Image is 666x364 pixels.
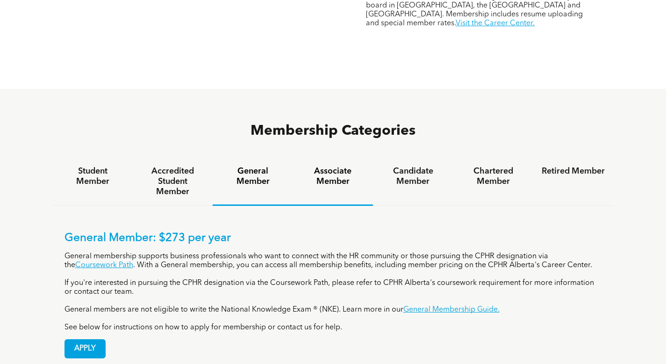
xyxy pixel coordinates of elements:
[61,166,124,187] h4: Student Member
[542,166,605,176] h4: Retired Member
[64,232,602,245] p: General Member: $273 per year
[456,20,535,27] a: Visit the Career Center.
[403,306,500,313] a: General Membership Guide.
[64,252,602,270] p: General membership supports business professionals who want to connect with the HR community or t...
[64,339,106,358] a: APPLY
[301,166,365,187] h4: Associate Member
[64,279,602,297] p: If you're interested in pursuing the CPHR designation via the Coursework Path, please refer to CP...
[462,166,525,187] h4: Chartered Member
[64,306,602,314] p: General members are not eligible to write the National Knowledge Exam ® (NKE). Learn more in our
[64,323,602,332] p: See below for instructions on how to apply for membership or contact us for help.
[75,262,133,269] a: Coursework Path
[65,340,105,358] span: APPLY
[381,166,444,187] h4: Candidate Member
[141,166,204,197] h4: Accredited Student Member
[221,166,284,187] h4: General Member
[251,124,415,138] span: Membership Categories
